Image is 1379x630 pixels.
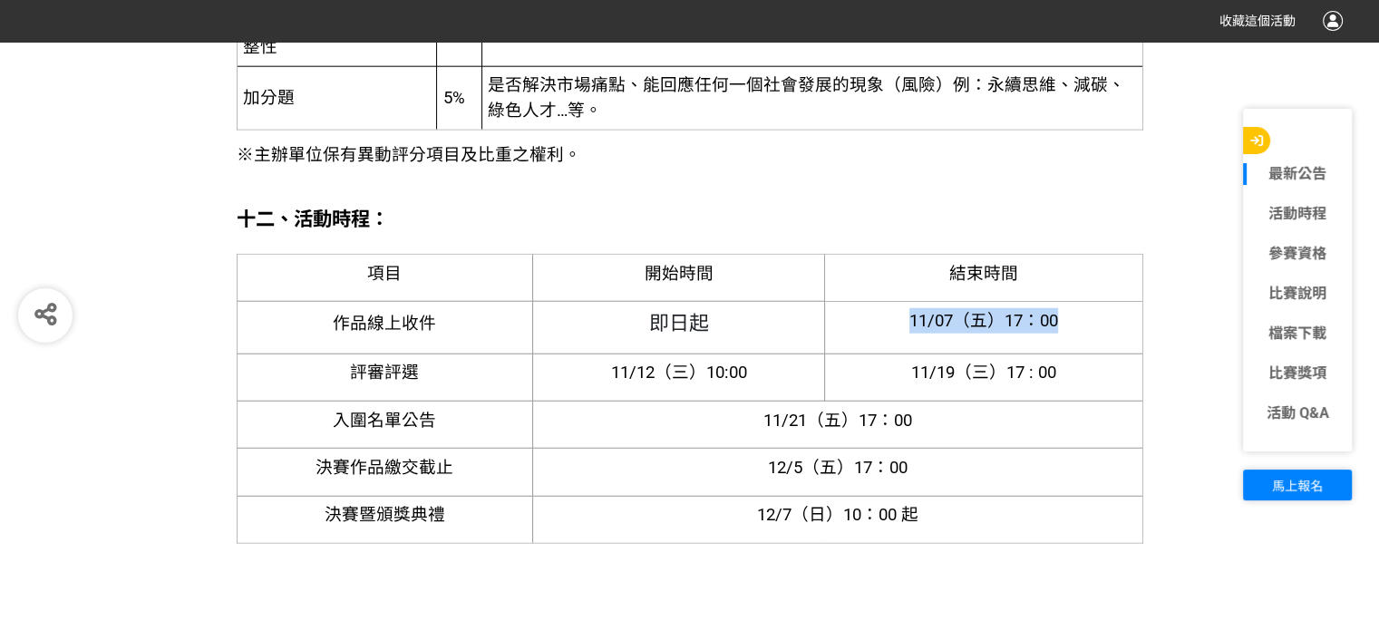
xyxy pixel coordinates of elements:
span: 開始時間 [645,264,714,284]
a: 活動 Q&A [1243,402,1352,424]
button: 馬上報名 [1243,470,1352,500]
span: 11/19（三）17 : 00 [911,363,1056,383]
span: 作品線上收件 [333,314,436,334]
span: 是否解決市場痛點、能回應任何一個社會發展的現象（風險）例：永續思維、減碳、綠色人才…等。 [488,75,1125,121]
span: 決賽作品繳交截止 [316,458,453,478]
span: 5% [443,88,465,108]
a: 參賽資格 [1243,243,1352,265]
span: 11/07（五）17：00 [909,311,1058,331]
span: ※主辦單位保有異動評分項目及比重之權利。 [237,145,581,165]
span: 馬上報名 [1272,479,1323,493]
span: 11/12（三）10:00 [611,363,747,383]
a: 比賽獎項 [1243,363,1352,384]
span: 入圍名單公告 [333,411,436,431]
a: 活動時程 [1243,203,1352,225]
span: 即日起 [649,312,709,334]
span: 收藏這個活動 [1219,14,1296,28]
span: 11/21（五）17：00 [763,411,912,431]
span: 12/5（五）17：00 [768,458,908,478]
a: 比賽說明 [1243,283,1352,305]
strong: 十二、活動時程： [237,208,389,230]
span: 評審評選 [350,363,419,383]
span: 加分題 [243,88,295,108]
a: 最新公告 [1243,163,1352,185]
a: 檔案下載 [1243,323,1352,344]
span: 12/7（日）10：00 起 [757,505,918,525]
span: 決賽暨頒獎典禮 [325,505,445,525]
span: 結束時間 [949,264,1018,284]
span: 項目 [367,264,402,284]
